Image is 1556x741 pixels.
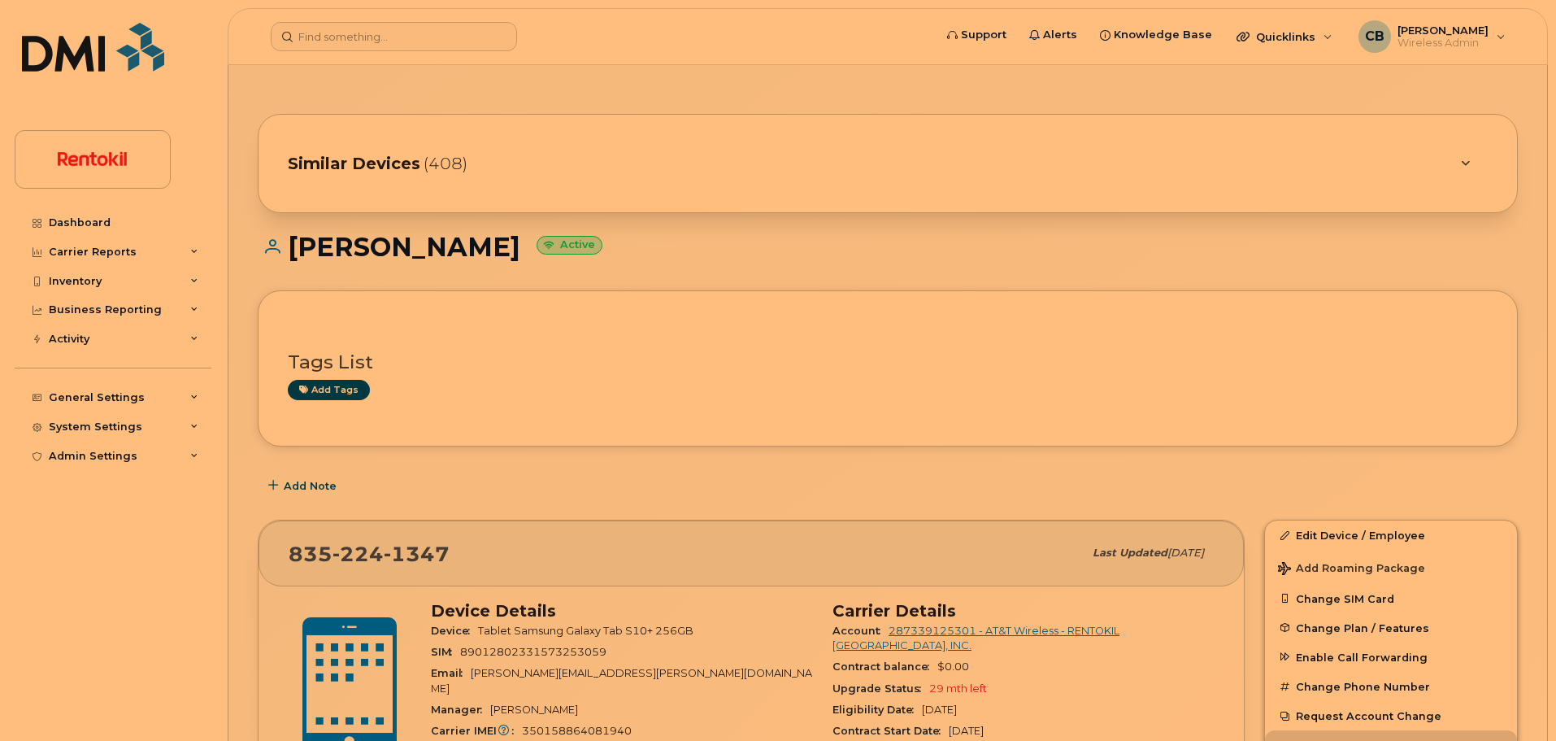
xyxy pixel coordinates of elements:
span: Tablet Samsung Galaxy Tab S10+ 256GB [478,625,693,637]
span: 89012802331573253059 [460,646,606,658]
span: Similar Devices [288,152,420,176]
a: Add tags [288,380,370,400]
span: 1347 [384,542,450,566]
span: 350158864081940 [522,725,632,737]
span: 224 [332,542,384,566]
span: 835 [289,542,450,566]
button: Add Note [258,471,350,500]
span: Device [431,625,478,637]
span: SIM [431,646,460,658]
span: [PERSON_NAME] [490,704,578,716]
button: Change Phone Number [1265,672,1517,701]
h3: Tags List [288,352,1488,373]
span: Manager [431,704,490,716]
h1: [PERSON_NAME] [258,233,1518,261]
button: Enable Call Forwarding [1265,643,1517,672]
span: [DATE] [949,725,984,737]
span: [DATE] [922,704,957,716]
a: 287339125301 - AT&T Wireless - RENTOKIL [GEOGRAPHIC_DATA], INC. [832,625,1119,652]
span: [DATE] [1167,547,1204,559]
h3: Device Details [431,601,813,621]
span: (408) [424,152,467,176]
span: Account [832,625,889,637]
small: Active [537,236,602,255]
span: Eligibility Date [832,704,922,716]
span: Add Roaming Package [1278,562,1425,578]
span: Upgrade Status [832,682,929,695]
button: Change Plan / Features [1265,613,1517,643]
iframe: Messenger Launcher [1485,670,1544,729]
span: Last updated [1093,547,1167,559]
span: Contract Start Date [832,725,949,737]
span: Email [431,667,471,679]
button: Add Roaming Package [1265,551,1517,584]
h3: Carrier Details [832,601,1215,621]
span: Add Note [284,478,337,494]
span: $0.00 [937,660,969,673]
button: Change SIM Card [1265,584,1517,613]
span: Enable Call Forwarding [1296,651,1428,663]
span: [PERSON_NAME][EMAIL_ADDRESS][PERSON_NAME][DOMAIN_NAME] [431,667,812,694]
a: Edit Device / Employee [1265,521,1517,550]
span: Change Plan / Features [1296,621,1429,634]
span: 29 mth left [929,682,987,695]
button: Request Account Change [1265,701,1517,730]
span: Contract balance [832,660,937,673]
span: Carrier IMEI [431,725,522,737]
